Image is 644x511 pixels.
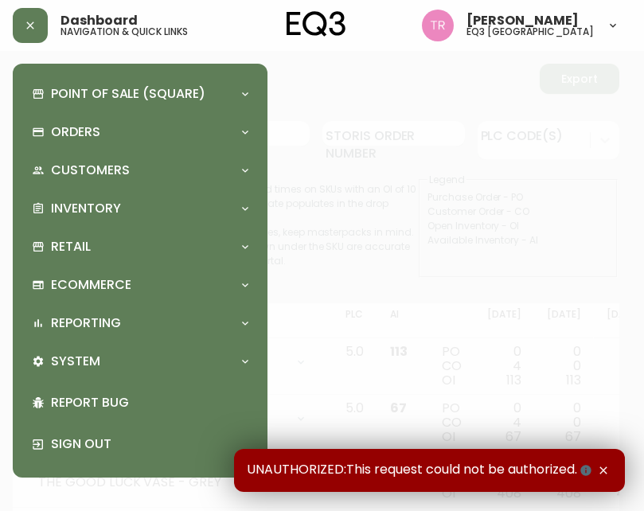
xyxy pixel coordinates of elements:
div: Reporting [25,306,255,341]
p: Report Bug [51,394,248,412]
p: Customers [51,162,130,179]
img: logo [287,11,345,37]
div: Ecommerce [25,267,255,302]
p: Orders [51,123,100,141]
div: Sign Out [25,423,255,465]
p: System [51,353,100,370]
div: Inventory [25,191,255,226]
p: Ecommerce [51,276,131,294]
div: Retail [25,229,255,264]
div: Point of Sale (Square) [25,76,255,111]
h5: navigation & quick links [60,27,188,37]
p: Point of Sale (Square) [51,85,205,103]
p: Reporting [51,314,121,332]
span: UNAUTHORIZED:This request could not be authorized. [247,462,595,479]
img: 214b9049a7c64896e5c13e8f38ff7a87 [422,10,454,41]
h5: eq3 [GEOGRAPHIC_DATA] [466,27,594,37]
div: Customers [25,153,255,188]
span: [PERSON_NAME] [466,14,579,27]
div: Report Bug [25,382,255,423]
p: Retail [51,238,91,255]
span: Dashboard [60,14,138,27]
p: Sign Out [51,435,248,453]
p: Inventory [51,200,121,217]
div: System [25,344,255,379]
div: Orders [25,115,255,150]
